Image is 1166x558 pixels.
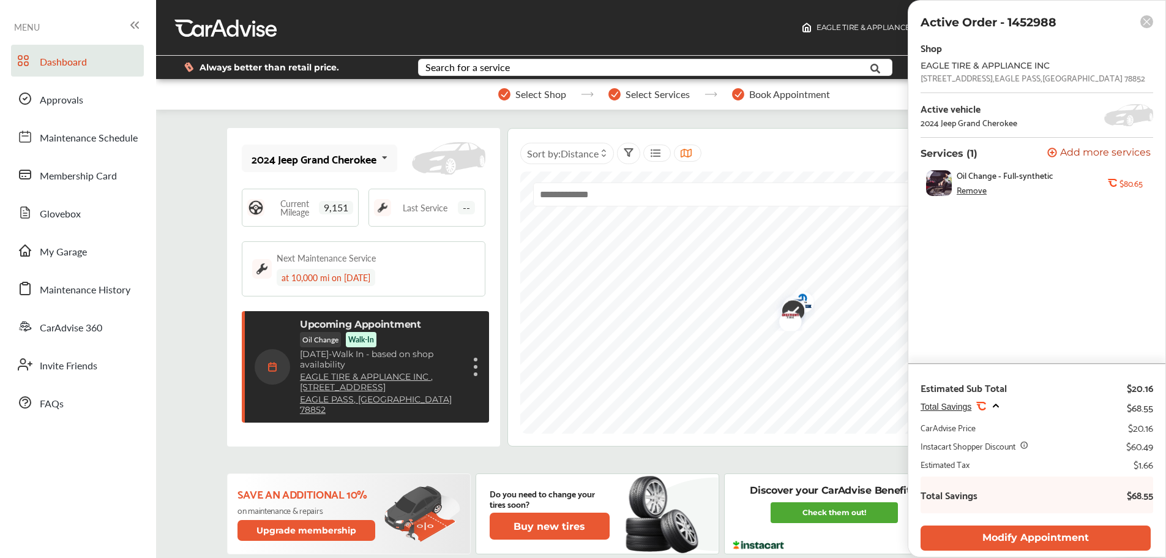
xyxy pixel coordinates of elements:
[11,159,144,190] a: Membership Card
[498,88,510,100] img: stepper-checkmark.b5569197.svg
[300,349,462,370] p: Walk In - based on shop availability
[374,199,391,216] img: maintenance_logo
[926,170,952,196] img: oil-change-thumb.jpg
[490,488,610,509] p: Do you need to change your tires soon?
[237,520,376,541] button: Upgrade membership
[277,252,376,264] div: Next Maintenance Service
[581,92,594,97] img: stepper-arrow.e24c07c6.svg
[1127,399,1153,415] div: $68.55
[921,421,976,434] div: CarAdvise Price
[11,273,144,304] a: Maintenance History
[817,23,1148,32] span: EAGLE TIRE & APPLIANCE INC , [STREET_ADDRESS] EAGLE PASS , [GEOGRAPHIC_DATA] 78852
[770,304,801,331] div: Map marker
[774,290,806,326] img: logo-goodyear.png
[626,89,690,100] span: Select Services
[921,61,1116,70] div: EAGLE TIRE & APPLIANCE INC
[921,73,1145,83] div: [STREET_ADDRESS] , EAGLE PASS , [GEOGRAPHIC_DATA] 78852
[749,89,830,100] span: Book Appointment
[200,63,339,72] span: Always better than retail price.
[921,103,1017,114] div: Active vehicle
[732,88,744,100] img: stepper-checkmark.b5569197.svg
[921,148,977,159] p: Services (1)
[425,62,510,72] div: Search for a service
[1126,440,1153,452] div: $60.49
[319,201,353,214] span: 9,151
[782,285,815,320] img: logo-mopar.png
[40,358,97,374] span: Invite Friends
[772,292,803,332] div: Map marker
[921,39,942,56] div: Shop
[921,382,1007,394] div: Estimated Sub Total
[1127,382,1153,394] div: $20.16
[1047,148,1153,159] a: Add more services
[40,206,81,222] span: Glovebox
[750,484,918,497] p: Discover your CarAdvise Benefits!
[11,83,144,115] a: Approvals
[300,332,341,347] p: Oil Change
[277,269,375,286] div: at 10,000 mi on [DATE]
[40,130,138,146] span: Maintenance Schedule
[11,235,144,266] a: My Garage
[490,513,610,540] button: Buy new tires
[957,185,987,195] div: Remove
[520,172,1075,434] canvas: Map
[773,294,804,331] img: check-icon.521c8815.svg
[40,92,83,108] span: Approvals
[770,304,802,331] img: logo-discount-tire.png
[237,505,378,515] p: on maintenance & repairs
[384,486,460,543] img: update-membership.81812027.svg
[329,349,332,360] span: -
[774,290,804,328] div: Map marker
[774,290,806,328] img: empty_shop_logo.394c5474.svg
[1128,421,1153,434] div: $20.16
[921,118,1017,127] div: 2024 Jeep Grand Cherokee
[608,88,621,100] img: stepper-checkmark.b5569197.svg
[771,502,898,523] a: Check them out!
[300,394,462,415] a: EAGLE PASS, [GEOGRAPHIC_DATA] 78852
[348,334,374,345] p: Walk-In
[300,372,462,393] a: EAGLE TIRE & APPLIANCE INC ,[STREET_ADDRESS]
[255,349,290,385] img: calendar-icon.35d1de04.svg
[490,513,612,540] a: Buy new tires
[300,349,329,360] span: [DATE]
[11,121,144,153] a: Maintenance Schedule
[921,526,1151,551] button: Modify Appointment
[515,89,566,100] span: Select Shop
[624,470,705,557] img: new-tire.a0c7fe23.svg
[1116,489,1153,501] b: $68.55
[458,201,475,214] span: --
[921,15,1056,29] p: Active Order - 1452988
[1134,458,1153,470] div: $1.66
[921,489,977,501] b: Total Savings
[921,402,971,412] span: Total Savings
[40,244,87,260] span: My Garage
[1047,148,1151,159] button: Add more services
[782,285,813,320] div: Map marker
[14,22,40,32] span: MENU
[412,142,485,175] img: placeholder_car.fcab19be.svg
[252,153,376,165] div: 2024 Jeep Grand Cherokee
[247,199,264,216] img: steering_logo
[40,396,64,412] span: FAQs
[527,146,599,160] span: Sort by :
[300,319,421,330] p: Upcoming Appointment
[773,294,804,331] div: Map marker
[1060,148,1151,159] span: Add more services
[40,168,117,184] span: Membership Card
[921,458,970,470] div: Estimated Tax
[271,199,319,216] span: Current Mileage
[11,311,144,342] a: CarAdvise 360
[237,487,378,500] p: Save an additional 10%
[921,440,1015,452] div: Instacart Shopper Discount
[11,45,144,77] a: Dashboard
[561,146,599,160] span: Distance
[40,320,102,336] span: CarAdvise 360
[802,23,812,32] img: header-home-logo.8d720a4f.svg
[403,203,447,212] span: Last Service
[11,386,144,418] a: FAQs
[11,197,144,228] a: Glovebox
[704,92,717,97] img: stepper-arrow.e24c07c6.svg
[40,282,130,298] span: Maintenance History
[252,259,272,279] img: maintenance_logo
[1119,178,1142,188] b: $80.65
